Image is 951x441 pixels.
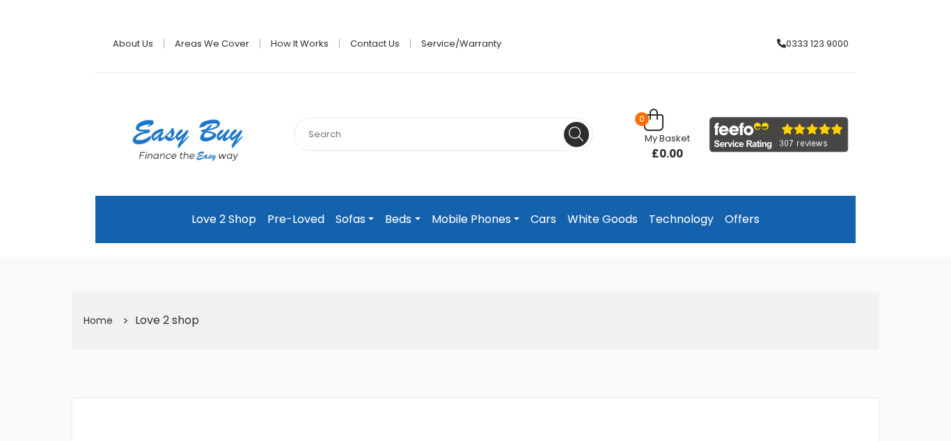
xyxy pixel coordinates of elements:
[709,117,849,153] img: feefo_logo
[645,147,690,161] span: £0.00
[635,112,649,126] span: 0
[118,310,201,332] li: Love 2 shop
[340,39,411,48] a: Contact Us
[294,118,593,151] input: Search
[164,39,260,48] a: Areas we cover
[262,207,330,232] a: Pre-Loved
[643,207,719,232] a: Technology
[102,39,164,48] a: About Us
[330,207,379,232] a: Sofas
[525,207,562,232] a: Cars
[411,39,501,48] a: Service/Warranty
[426,207,525,232] a: Mobile Phones
[84,314,113,327] a: Home
[645,132,690,145] span: My Basket
[379,207,425,232] a: Beds
[118,101,257,179] img: Easy Buy
[562,207,643,232] a: White Goods
[719,207,765,232] a: Offers
[767,39,849,48] a: 0333 123 9000
[617,116,690,146] a: 0 My Basket £0.00
[260,39,340,48] a: How it works
[186,207,262,232] a: Love 2 Shop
